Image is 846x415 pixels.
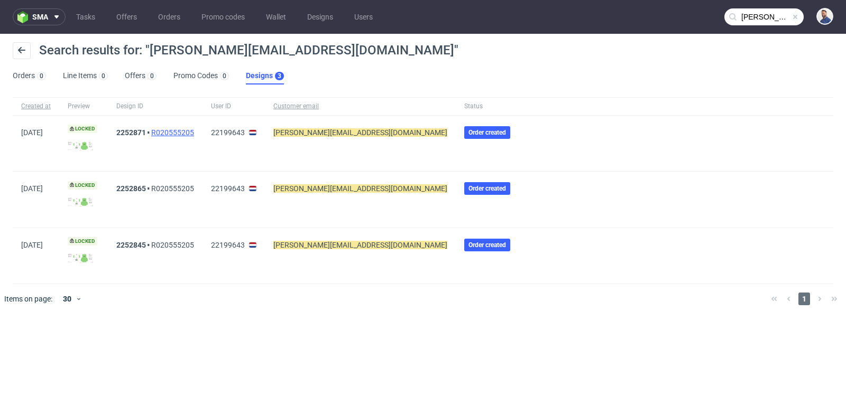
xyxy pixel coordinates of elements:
[116,184,146,193] a: 2252865
[4,294,52,304] span: Items on page:
[195,8,251,25] a: Promo codes
[21,241,43,249] span: [DATE]
[211,128,245,137] span: 22199643
[151,128,194,137] a: R020555205
[468,241,506,249] span: Order created
[21,102,51,111] span: Created at
[348,8,379,25] a: Users
[68,102,99,111] span: Preview
[246,68,284,84] a: Designs3
[70,8,102,25] a: Tasks
[68,125,97,133] span: Locked
[116,102,194,111] span: Design ID
[468,184,506,193] span: Order created
[223,72,226,80] div: 0
[116,241,146,249] a: 2252845
[273,184,447,193] mark: [PERSON_NAME][EMAIL_ADDRESS][DOMAIN_NAME]
[798,293,810,305] span: 1
[152,8,187,25] a: Orders
[273,128,447,137] mark: [PERSON_NAME][EMAIL_ADDRESS][DOMAIN_NAME]
[68,237,97,246] span: Locked
[125,68,157,84] a: Offers0
[817,9,832,24] img: Michał Rachański
[13,68,46,84] a: Orders0
[150,72,154,80] div: 0
[173,68,229,84] a: Promo Codes0
[68,253,93,262] img: version_two_editor_design.png
[57,291,76,306] div: 30
[17,11,32,23] img: logo
[63,68,108,84] a: Line Items0
[211,184,245,193] span: 22199643
[21,128,43,137] span: [DATE]
[39,43,458,58] span: Search results for: "[PERSON_NAME][EMAIL_ADDRESS][DOMAIN_NAME]"
[110,8,143,25] a: Offers
[273,241,447,249] mark: [PERSON_NAME][EMAIL_ADDRESS][DOMAIN_NAME]
[273,102,447,111] span: Customer email
[102,72,105,80] div: 0
[68,197,93,206] img: version_two_editor_design.png
[211,102,256,111] span: User ID
[40,72,43,80] div: 0
[68,181,97,190] span: Locked
[13,8,66,25] button: sma
[260,8,292,25] a: Wallet
[464,102,514,111] span: Status
[301,8,339,25] a: Designs
[32,13,48,21] span: sma
[21,184,43,193] span: [DATE]
[151,241,194,249] a: R020555205
[68,142,93,150] img: version_two_editor_design.png
[468,128,506,137] span: Order created
[278,72,281,80] div: 3
[151,184,194,193] a: R020555205
[116,128,146,137] a: 2252871
[211,241,245,249] span: 22199643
